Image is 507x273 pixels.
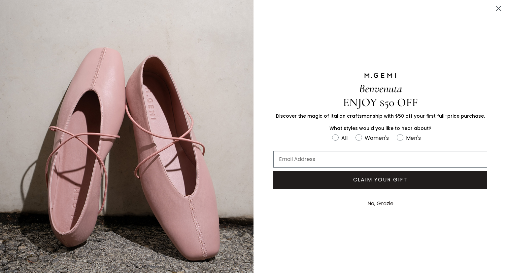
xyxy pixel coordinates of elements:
[273,171,487,189] button: CLAIM YOUR GIFT
[343,96,418,109] span: ENJOY $50 OFF
[276,113,485,119] span: Discover the magic of Italian craftsmanship with $50 off your first full-price purchase.
[273,151,487,168] input: Email Address
[364,72,397,78] img: M.GEMI
[329,125,431,132] span: What styles would you like to hear about?
[493,3,504,14] button: Close dialog
[341,134,348,142] div: All
[406,134,421,142] div: Men's
[365,134,389,142] div: Women's
[364,195,397,212] button: No, Grazie
[359,82,402,96] span: Benvenuta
